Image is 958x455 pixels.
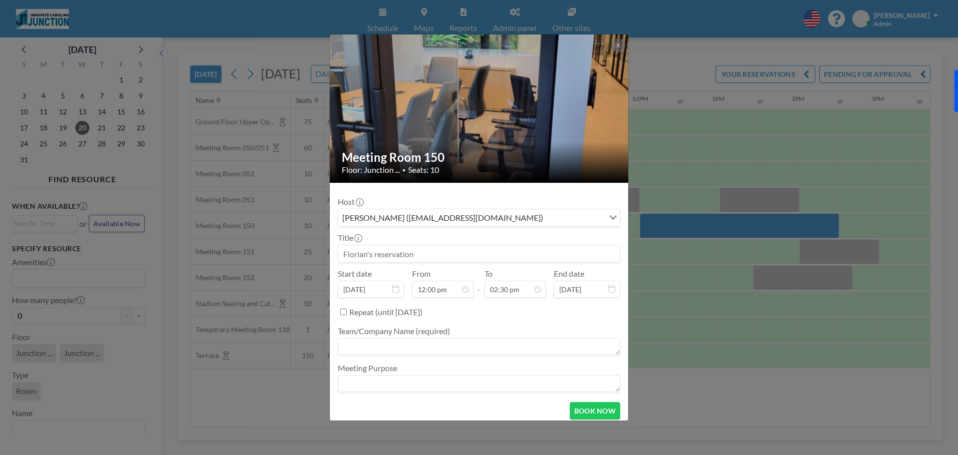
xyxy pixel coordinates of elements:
[412,269,431,279] label: From
[478,272,480,294] span: -
[342,165,400,175] span: Floor: Junction ...
[484,269,492,279] label: To
[338,363,397,373] label: Meeting Purpose
[349,307,423,317] label: Repeat (until [DATE])
[338,326,450,336] label: Team/Company Name (required)
[338,197,363,207] label: Host
[570,402,620,420] button: BOOK NOW
[330,34,629,184] img: 537.jpg
[338,245,620,262] input: Florian's reservation
[340,211,545,224] span: [PERSON_NAME] ([EMAIL_ADDRESS][DOMAIN_NAME])
[342,150,617,165] h2: Meeting Room 150
[338,233,361,243] label: Title
[338,269,372,279] label: Start date
[546,211,603,224] input: Search for option
[338,209,620,226] div: Search for option
[408,165,439,175] span: Seats: 10
[554,269,584,279] label: End date
[402,166,406,174] span: •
